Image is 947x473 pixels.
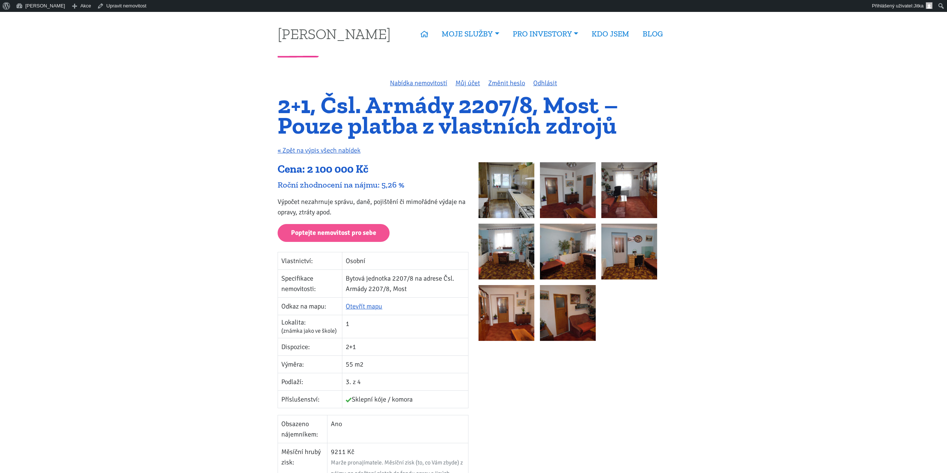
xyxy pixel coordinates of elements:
div: Roční zhodnocení na nájmu: 5,26 % [278,180,468,190]
td: Výměra: [278,356,342,373]
td: Podlaží: [278,373,342,391]
td: 55 m2 [342,356,468,373]
td: Lokalita: [278,315,342,338]
span: (známka jako ve škole) [281,327,337,335]
td: Vlastnictví: [278,252,342,270]
td: Dispozice: [278,338,342,356]
a: [PERSON_NAME] [278,26,391,41]
a: Otevřít mapu [346,302,382,310]
a: Poptejte nemovitost pro sebe [278,224,390,242]
a: « Zpět na výpis všech nabídek [278,146,361,154]
a: BLOG [636,25,669,42]
td: Odkaz na mapu: [278,298,342,315]
a: Nabídka nemovitostí [390,79,447,87]
td: 3. z 4 [342,373,468,391]
a: MOJE SLUŽBY [435,25,506,42]
a: KDO JSEM [585,25,636,42]
td: 1 [342,315,468,338]
td: 2+1 [342,338,468,356]
td: Specifikace nemovitosti: [278,270,342,298]
td: Osobní [342,252,468,270]
td: Ano [327,415,468,443]
td: Sklepní kóje / komora [342,391,468,408]
span: Jitka [914,3,924,9]
td: Příslušenství: [278,391,342,408]
h1: 2+1, Čsl. Armády 2207/8, Most – Pouze platba z vlastních zdrojů [278,95,669,135]
a: Odhlásit [533,79,557,87]
p: Výpočet nezahrnuje správu, daně, pojištění či mimořádné výdaje na opravy, ztráty apod. [278,196,468,217]
td: Bytová jednotka 2207/8 na adrese Čsl. Armády 2207/8, Most [342,270,468,298]
a: PRO INVESTORY [506,25,585,42]
div: Cena: 2 100 000 Kč [278,162,468,176]
a: Můj účet [455,79,480,87]
td: Obsazeno nájemníkem: [278,415,327,443]
a: Změnit heslo [488,79,525,87]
